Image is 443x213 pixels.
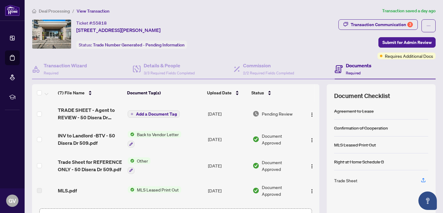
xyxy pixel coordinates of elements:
article: Transaction saved a day ago [382,7,436,14]
img: Status Icon [128,186,134,193]
td: [DATE] [206,179,250,202]
h4: Details & People [144,62,195,69]
div: Ticket #: [76,19,107,26]
span: Submit for Admin Review [382,37,432,47]
button: Open asap [418,191,437,210]
div: Trade Sheet [334,177,357,184]
h4: Documents [346,62,371,69]
th: Status [249,84,302,101]
span: TRADE SHEET - Agent to REVIEW - 50 Disera Dr 509.pdf [58,106,123,121]
span: 2/2 Required Fields Completed [243,71,294,75]
span: Back to Vendor Letter [134,131,181,138]
span: Status [251,89,264,96]
span: Trade Sheet for REFERENCE ONLY - 50 Disera Dr 509.pdf [58,158,123,173]
img: Document Status [253,136,259,143]
span: (7) File Name [58,89,85,96]
img: Status Icon [128,157,134,164]
span: MLS.pdf [58,187,77,194]
td: [DATE] [206,101,250,126]
div: Status: [76,41,187,49]
button: Status IconBack to Vendor Letter [128,131,181,148]
button: Logo [307,186,317,195]
span: 3/3 Required Fields Completed [144,71,195,75]
span: [STREET_ADDRESS][PERSON_NAME] [76,26,161,34]
th: Upload Date [205,84,249,101]
span: ellipsis [426,24,431,28]
div: MLS Leased Print Out [334,141,376,148]
th: Document Tag(s) [125,84,205,101]
div: 3 [407,22,413,27]
button: Logo [307,161,317,171]
th: (7) File Name [55,84,125,101]
button: Add a Document Tag [128,110,180,118]
button: Transaction Communication3 [338,19,418,30]
button: Submit for Admin Review [378,37,436,48]
span: 55818 [93,20,107,26]
h4: Commission [243,62,294,69]
button: Status IconMLS Leased Print Out [128,186,181,193]
td: [DATE] [206,126,250,152]
li: / [72,7,74,14]
span: Pending Review [262,110,293,117]
h4: Transaction Wizard [44,62,87,69]
span: Other [134,157,150,164]
span: Document Approved [262,184,301,197]
img: Logo [309,189,314,194]
button: Logo [307,109,317,119]
img: Document Status [253,187,259,194]
img: IMG-N12432297_1.jpg [32,20,71,49]
span: MLS Leased Print Out [134,186,181,193]
span: Trade Number Generated - Pending Information [93,42,185,48]
span: Add a Document Tag [136,112,177,116]
img: Logo [309,164,314,169]
img: logo [5,5,20,16]
span: Upload Date [207,89,232,96]
img: Status Icon [128,131,134,138]
span: Document Approved [262,159,301,172]
span: Document Checklist [334,92,390,100]
div: Right at Home Schedule B [334,158,384,165]
button: Status IconOther [128,157,150,174]
img: Document Status [253,110,259,117]
span: INV to Landlord -BTV - 50 Disera Dr 509.pdf [58,132,123,147]
span: plus [130,112,134,116]
div: Agreement to Lease [334,108,374,114]
span: Requires Additional Docs [385,53,433,59]
div: Transaction Communication [351,20,413,30]
span: Deal Processing [39,8,70,14]
img: Logo [309,112,314,117]
div: Confirmation of Cooperation [334,124,388,131]
span: Required [346,71,361,75]
span: Required [44,71,58,75]
span: View Transaction [77,8,110,14]
span: home [32,9,36,13]
img: Logo [309,138,314,143]
span: Document Approved [262,132,301,146]
button: Logo [307,134,317,144]
td: [DATE] [206,152,250,179]
span: GV [9,196,16,205]
img: Document Status [253,162,259,169]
